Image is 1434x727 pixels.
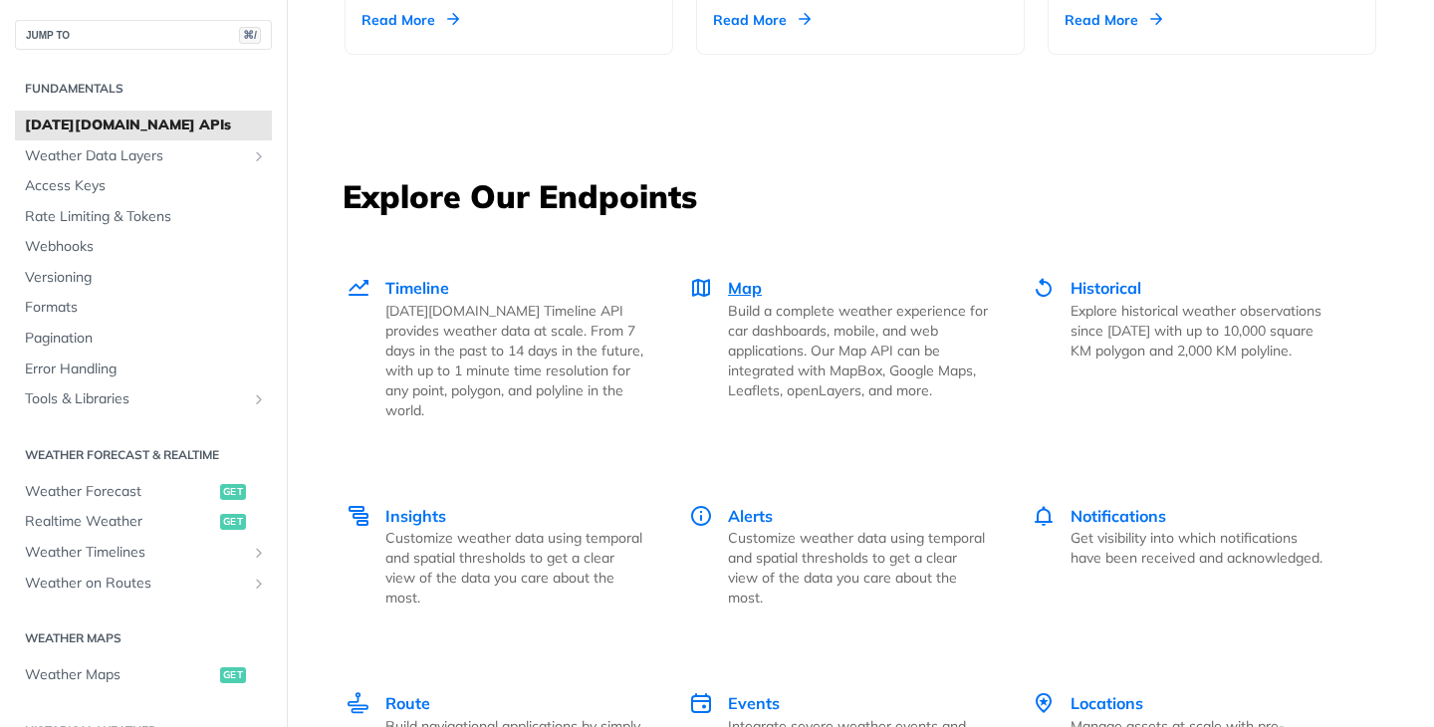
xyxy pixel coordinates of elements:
[15,446,272,464] h2: Weather Forecast & realtime
[667,462,1010,650] a: Alerts Alerts Customize weather data using temporal and spatial thresholds to get a clear view of...
[25,298,267,318] span: Formats
[15,141,272,171] a: Weather Data LayersShow subpages for Weather Data Layers
[25,389,246,409] span: Tools & Libraries
[385,528,645,607] p: Customize weather data using temporal and spatial thresholds to get a clear view of the data you ...
[25,207,267,227] span: Rate Limiting & Tokens
[689,691,713,715] img: Events
[25,146,246,166] span: Weather Data Layers
[1032,691,1056,715] img: Locations
[220,667,246,683] span: get
[1010,462,1352,650] a: Notifications Notifications Get visibility into which notifications have been received and acknow...
[15,355,272,384] a: Error Handling
[15,569,272,599] a: Weather on RoutesShow subpages for Weather on Routes
[25,482,215,502] span: Weather Forecast
[343,174,1378,218] h3: Explore Our Endpoints
[1071,528,1330,568] p: Get visibility into which notifications have been received and acknowledged.
[15,263,272,293] a: Versioning
[728,528,988,607] p: Customize weather data using temporal and spatial thresholds to get a clear view of the data you ...
[25,329,267,349] span: Pagination
[15,293,272,323] a: Formats
[15,80,272,98] h2: Fundamentals
[25,116,267,135] span: [DATE][DOMAIN_NAME] APIs
[361,10,459,30] div: Read More
[251,576,267,592] button: Show subpages for Weather on Routes
[713,10,811,30] div: Read More
[25,360,267,379] span: Error Handling
[1032,276,1056,300] img: Historical
[347,276,370,300] img: Timeline
[25,237,267,257] span: Webhooks
[251,545,267,561] button: Show subpages for Weather Timelines
[385,693,430,713] span: Route
[728,301,988,400] p: Build a complete weather experience for car dashboards, mobile, and web applications. Our Map API...
[15,384,272,414] a: Tools & LibrariesShow subpages for Tools & Libraries
[1065,10,1162,30] div: Read More
[25,268,267,288] span: Versioning
[25,512,215,532] span: Realtime Weather
[15,538,272,568] a: Weather TimelinesShow subpages for Weather Timelines
[1032,504,1056,528] img: Notifications
[15,171,272,201] a: Access Keys
[689,276,713,300] img: Map
[385,506,446,526] span: Insights
[25,176,267,196] span: Access Keys
[728,693,780,713] span: Events
[1010,234,1352,462] a: Historical Historical Explore historical weather observations since [DATE] with up to 10,000 squa...
[1071,506,1166,526] span: Notifications
[1071,301,1330,361] p: Explore historical weather observations since [DATE] with up to 10,000 square KM polygon and 2,00...
[15,324,272,354] a: Pagination
[347,691,370,715] img: Route
[25,574,246,594] span: Weather on Routes
[667,234,1010,462] a: Map Map Build a complete weather experience for car dashboards, mobile, and web applications. Our...
[15,20,272,50] button: JUMP TO⌘/
[251,148,267,164] button: Show subpages for Weather Data Layers
[15,629,272,647] h2: Weather Maps
[220,484,246,500] span: get
[15,477,272,507] a: Weather Forecastget
[25,665,215,685] span: Weather Maps
[25,543,246,563] span: Weather Timelines
[345,462,667,650] a: Insights Insights Customize weather data using temporal and spatial thresholds to get a clear vie...
[1071,693,1143,713] span: Locations
[385,301,645,420] p: [DATE][DOMAIN_NAME] Timeline API provides weather data at scale. From 7 days in the past to 14 da...
[15,660,272,690] a: Weather Mapsget
[345,234,667,462] a: Timeline Timeline [DATE][DOMAIN_NAME] Timeline API provides weather data at scale. From 7 days in...
[15,507,272,537] a: Realtime Weatherget
[15,202,272,232] a: Rate Limiting & Tokens
[728,278,762,298] span: Map
[728,506,773,526] span: Alerts
[347,504,370,528] img: Insights
[15,111,272,140] a: [DATE][DOMAIN_NAME] APIs
[251,391,267,407] button: Show subpages for Tools & Libraries
[385,278,449,298] span: Timeline
[15,232,272,262] a: Webhooks
[239,27,261,44] span: ⌘/
[1071,278,1141,298] span: Historical
[689,504,713,528] img: Alerts
[220,514,246,530] span: get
